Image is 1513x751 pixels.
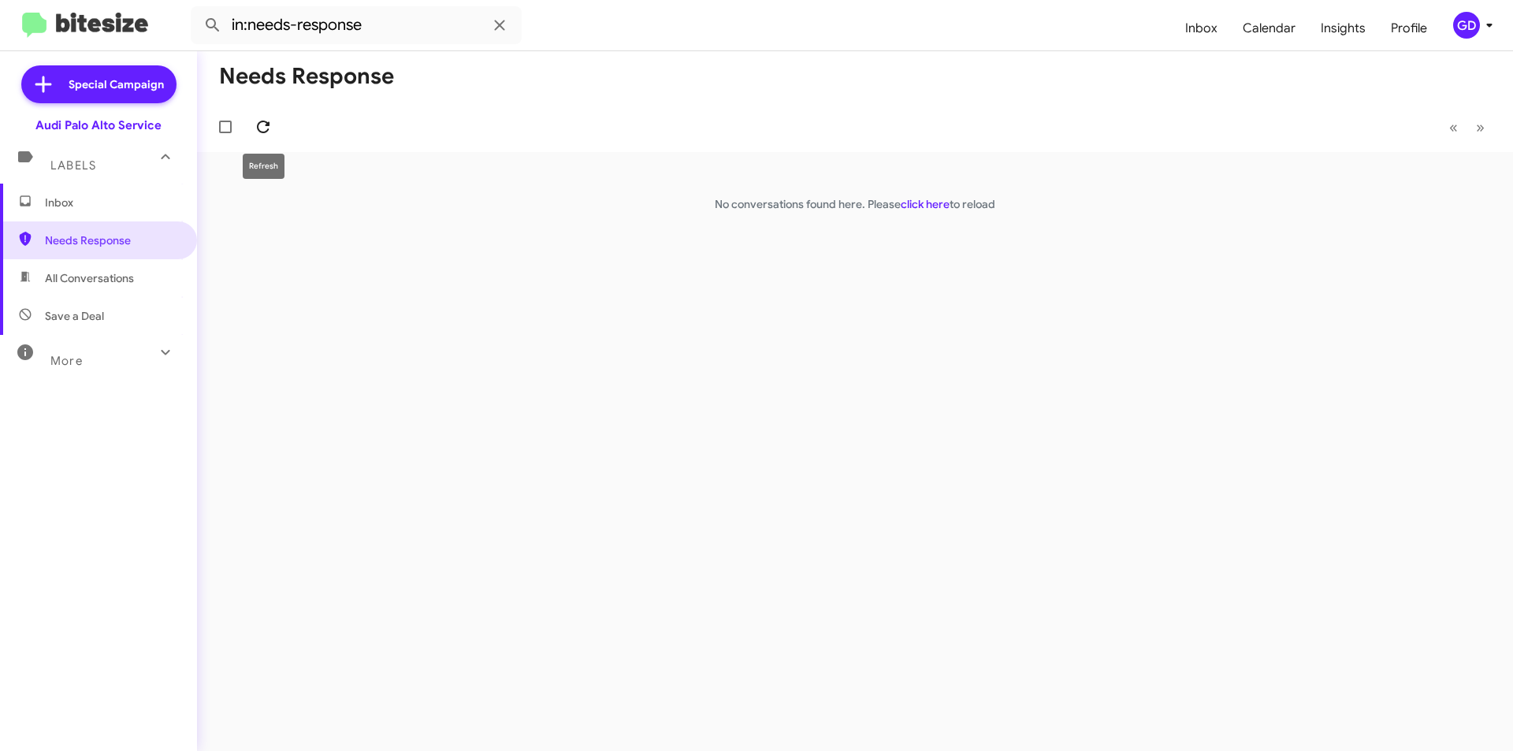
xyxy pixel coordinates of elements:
[1440,111,1467,143] button: Previous
[45,270,134,286] span: All Conversations
[1173,6,1230,51] a: Inbox
[45,232,179,248] span: Needs Response
[35,117,162,133] div: Audi Palo Alto Service
[1441,111,1494,143] nav: Page navigation example
[191,6,522,44] input: Search
[50,158,96,173] span: Labels
[69,76,164,92] span: Special Campaign
[1449,117,1458,137] span: «
[21,65,177,103] a: Special Campaign
[45,195,179,210] span: Inbox
[45,308,104,324] span: Save a Deal
[1230,6,1308,51] a: Calendar
[1440,12,1496,39] button: GD
[1453,12,1480,39] div: GD
[219,64,394,89] h1: Needs Response
[1476,117,1485,137] span: »
[50,354,83,368] span: More
[901,197,950,211] a: click here
[197,196,1513,212] p: No conversations found here. Please to reload
[1378,6,1440,51] a: Profile
[1467,111,1494,143] button: Next
[1308,6,1378,51] a: Insights
[243,154,284,179] div: Refresh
